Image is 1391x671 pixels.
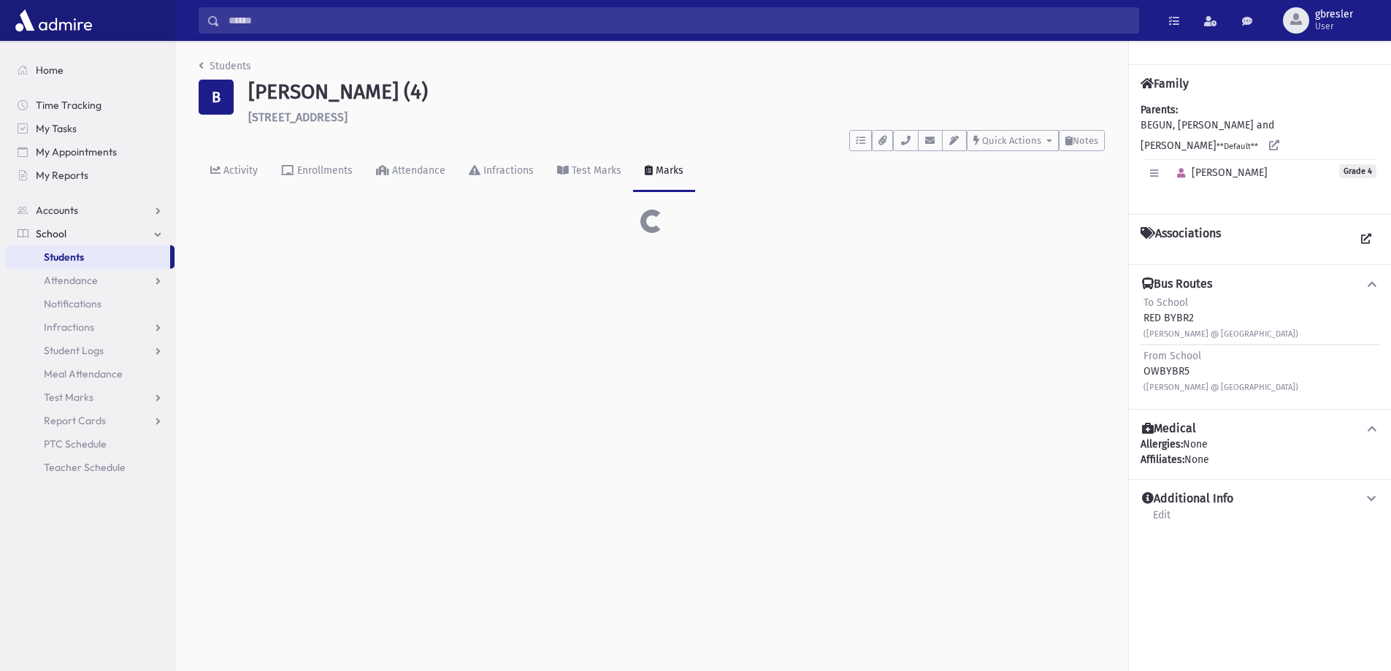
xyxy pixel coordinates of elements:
[1141,452,1379,467] div: None
[389,164,445,177] div: Attendance
[199,151,269,192] a: Activity
[1073,135,1098,146] span: Notes
[982,135,1041,146] span: Quick Actions
[6,339,175,362] a: Student Logs
[1141,226,1221,253] h4: Associations
[6,456,175,479] a: Teacher Schedule
[6,386,175,409] a: Test Marks
[44,461,126,474] span: Teacher Schedule
[6,409,175,432] a: Report Cards
[1143,296,1188,309] span: To School
[1141,421,1379,437] button: Medical
[44,391,93,404] span: Test Marks
[1141,277,1379,292] button: Bus Routes
[1141,438,1183,450] b: Allergies:
[1142,491,1233,507] h4: Additional Info
[545,151,633,192] a: Test Marks
[36,145,117,158] span: My Appointments
[12,6,96,35] img: AdmirePro
[1141,491,1379,507] button: Additional Info
[199,58,251,80] nav: breadcrumb
[199,60,251,72] a: Students
[6,315,175,339] a: Infractions
[36,99,101,112] span: Time Tracking
[36,204,78,217] span: Accounts
[6,140,175,164] a: My Appointments
[1152,507,1171,533] a: Edit
[6,199,175,222] a: Accounts
[6,117,175,140] a: My Tasks
[6,362,175,386] a: Meal Attendance
[1143,348,1298,394] div: OWBYBR5
[653,164,683,177] div: Marks
[633,151,695,192] a: Marks
[44,321,94,334] span: Infractions
[6,292,175,315] a: Notifications
[364,151,457,192] a: Attendance
[1142,421,1196,437] h4: Medical
[44,344,104,357] span: Student Logs
[36,227,66,240] span: School
[248,80,1105,104] h1: [PERSON_NAME] (4)
[6,164,175,187] a: My Reports
[1059,130,1105,151] button: Notes
[44,437,107,450] span: PTC Schedule
[44,274,98,287] span: Attendance
[1141,102,1379,202] div: BEGUN, [PERSON_NAME] and [PERSON_NAME]
[220,7,1138,34] input: Search
[36,64,64,77] span: Home
[6,245,170,269] a: Students
[36,122,77,135] span: My Tasks
[1141,104,1178,116] b: Parents:
[44,250,84,264] span: Students
[269,151,364,192] a: Enrollments
[1339,164,1376,178] span: Grade 4
[6,58,175,82] a: Home
[36,169,88,182] span: My Reports
[294,164,353,177] div: Enrollments
[1143,295,1298,341] div: RED BYBR2
[1141,437,1379,467] div: None
[1315,20,1353,32] span: User
[1143,350,1201,362] span: From School
[6,93,175,117] a: Time Tracking
[1141,77,1189,91] h4: Family
[1141,453,1184,466] b: Affiliates:
[44,367,123,380] span: Meal Attendance
[6,269,175,292] a: Attendance
[44,414,106,427] span: Report Cards
[1353,226,1379,253] a: View all Associations
[1142,277,1212,292] h4: Bus Routes
[967,130,1059,151] button: Quick Actions
[221,164,258,177] div: Activity
[6,222,175,245] a: School
[1143,383,1298,392] small: ([PERSON_NAME] @ [GEOGRAPHIC_DATA])
[1170,166,1268,179] span: [PERSON_NAME]
[457,151,545,192] a: Infractions
[248,110,1105,124] h6: [STREET_ADDRESS]
[44,297,101,310] span: Notifications
[480,164,534,177] div: Infractions
[1143,329,1298,339] small: ([PERSON_NAME] @ [GEOGRAPHIC_DATA])
[199,80,234,115] div: B
[6,432,175,456] a: PTC Schedule
[1315,9,1353,20] span: gbresler
[569,164,621,177] div: Test Marks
